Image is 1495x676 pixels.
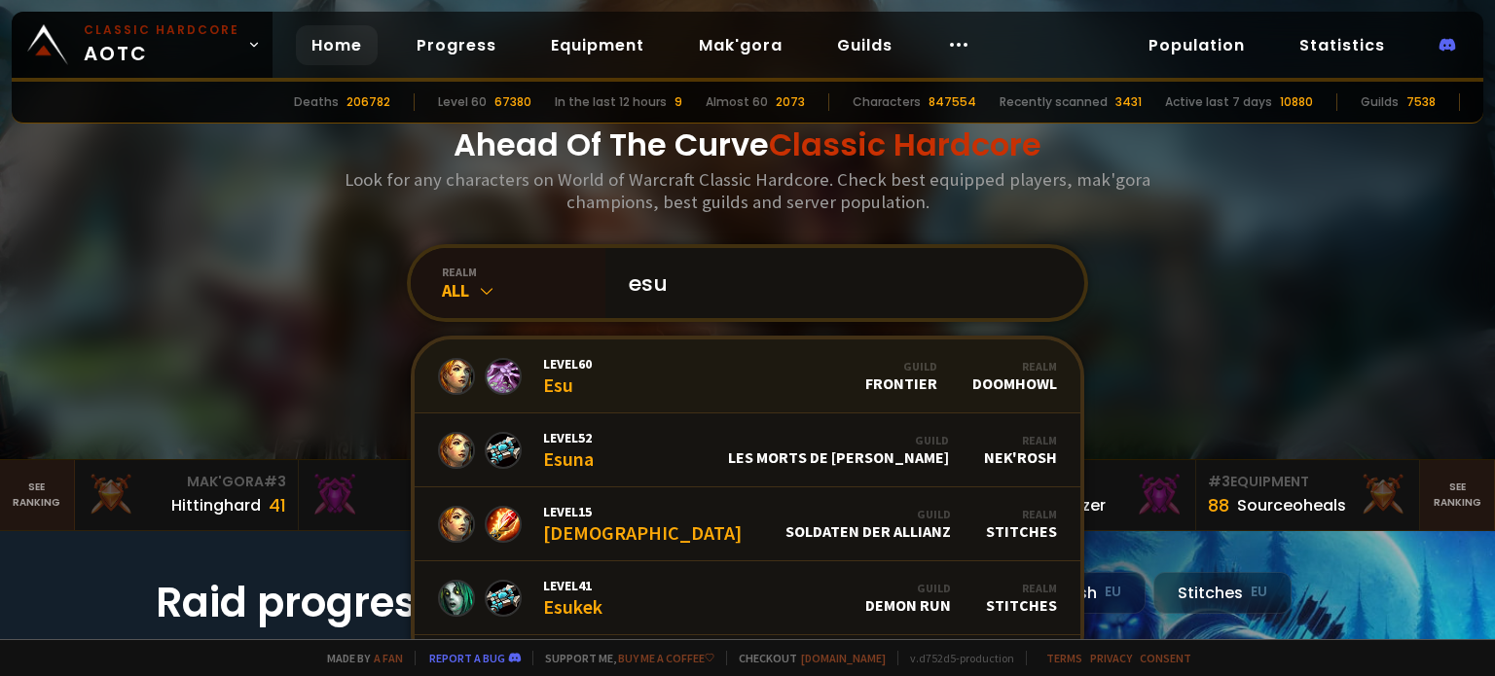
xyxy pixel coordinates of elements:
a: a fan [374,651,403,665]
div: 7538 [1406,93,1436,111]
span: Level 52 [543,429,594,446]
a: Report a bug [429,651,505,665]
div: Esu [543,355,592,397]
span: Level 15 [543,503,742,520]
div: Nek'Rosh [984,433,1057,467]
span: Level 60 [543,355,592,373]
a: Population [1133,25,1260,65]
div: Sourceoheals [1237,493,1346,517]
div: Realm [986,507,1057,521]
a: Level15[DEMOGRAPHIC_DATA]GuildSoldaten der AllianzRealmStitches [415,487,1080,561]
div: 847554 [929,93,976,111]
a: #3Equipment88Sourceoheals [1196,460,1420,530]
div: Guild [865,359,937,374]
span: v. d752d5 - production [897,651,1014,665]
div: Hittinghard [171,493,261,517]
div: Equipment [1208,472,1407,492]
a: Seeranking [1420,460,1495,530]
small: EU [1105,583,1121,602]
div: Realm [984,433,1057,447]
a: Terms [1046,651,1082,665]
div: Stitches [986,581,1057,615]
div: 9 [675,93,682,111]
a: Privacy [1090,651,1132,665]
div: Esukek [543,577,602,619]
span: Classic Hardcore [769,123,1041,166]
div: Level 60 [438,93,487,111]
a: Home [296,25,378,65]
a: Level60EsuGuildFrontierRealmDoomhowl [415,339,1080,413]
div: All [442,279,605,302]
span: AOTC [84,21,239,68]
div: realm [442,265,605,279]
a: Equipment [535,25,660,65]
h1: Ahead Of The Curve [454,122,1041,168]
h1: Raid progress [156,572,545,633]
a: Level41EsukekGuildDemon RunRealmStitches [415,561,1080,635]
a: Classic HardcoreAOTC [12,12,273,78]
div: Mak'Gora [310,472,510,492]
div: 3431 [1115,93,1142,111]
span: Checkout [726,651,886,665]
a: Consent [1140,651,1191,665]
div: Realm [986,581,1057,595]
a: Mak'Gora#3Hittinghard41 [75,460,299,530]
div: Guilds [1361,93,1399,111]
div: Les Morts de [PERSON_NAME] [728,433,949,467]
div: Doomhowl [972,359,1057,393]
div: Stitches [986,507,1057,541]
div: Esuna [543,429,594,471]
a: [DOMAIN_NAME] [801,651,886,665]
div: Characters [853,93,921,111]
a: Guilds [821,25,908,65]
small: Classic Hardcore [84,21,239,39]
div: Frontier [865,359,937,393]
a: Buy me a coffee [618,651,714,665]
h3: Look for any characters on World of Warcraft Classic Hardcore. Check best equipped players, mak'g... [337,168,1158,213]
div: Recently scanned [1000,93,1108,111]
div: 41 [269,492,286,518]
div: 2073 [776,93,805,111]
a: Statistics [1284,25,1401,65]
div: Guild [865,581,951,595]
div: Guild [785,507,951,521]
div: Mak'Gora [87,472,286,492]
div: 206782 [346,93,390,111]
div: Almost 60 [706,93,768,111]
a: Mak'Gora#2Rivench100 [299,460,523,530]
small: EU [1251,583,1267,602]
div: [DEMOGRAPHIC_DATA] [543,503,742,545]
span: # 3 [1208,472,1230,491]
div: Realm [972,359,1057,374]
div: Soldaten der Allianz [785,507,951,541]
a: Progress [401,25,512,65]
a: Level52EsunaGuildLes Morts de [PERSON_NAME]RealmNek'Rosh [415,413,1080,487]
span: # 3 [264,472,286,491]
div: Demon Run [865,581,951,615]
span: Level 41 [543,577,602,594]
div: Guild [728,433,949,447]
div: In the last 12 hours [555,93,667,111]
div: Active last 7 days [1165,93,1272,111]
div: 88 [1208,492,1229,518]
div: Deaths [294,93,339,111]
div: 10880 [1280,93,1313,111]
span: Support me, [532,651,714,665]
span: Made by [315,651,403,665]
div: 67380 [494,93,531,111]
div: Stitches [1153,572,1292,614]
a: Mak'gora [683,25,798,65]
input: Search a character... [617,248,1061,318]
